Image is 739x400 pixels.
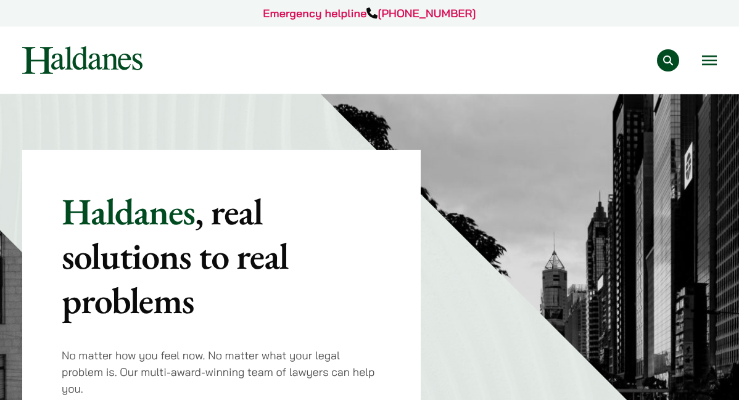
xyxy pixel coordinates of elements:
button: Search [657,49,679,71]
mark: , real solutions to real problems [62,187,288,324]
p: No matter how you feel now. No matter what your legal problem is. Our multi-award-winning team of... [62,347,381,397]
p: Haldanes [62,189,381,322]
img: Logo of Haldanes [22,46,142,74]
button: Open menu [702,55,717,65]
a: Emergency helpline[PHONE_NUMBER] [263,6,476,20]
